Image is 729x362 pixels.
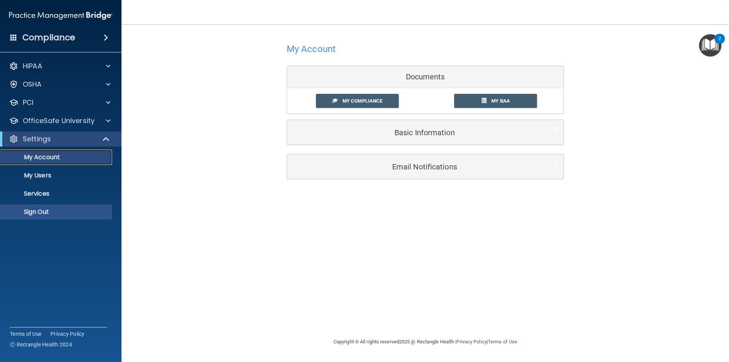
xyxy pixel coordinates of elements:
[293,163,535,171] h5: Email Notifications
[23,98,33,107] p: PCI
[293,158,558,175] a: Email Notifications
[488,339,517,345] a: Terms of Use
[718,39,721,49] div: 2
[491,98,510,104] span: My BAA
[293,124,558,141] a: Basic Information
[293,128,535,137] h5: Basic Information
[9,8,112,23] img: PMB logo
[287,66,563,88] div: Documents
[699,34,721,57] button: Open Resource Center, 2 new notifications
[342,98,382,104] span: My Compliance
[9,80,110,89] a: OSHA
[9,62,110,71] a: HIPAA
[287,44,336,54] h4: My Account
[456,339,486,345] a: Privacy Policy
[23,134,51,144] p: Settings
[23,116,95,125] p: OfficeSafe University
[5,153,109,161] p: My Account
[287,330,564,354] div: Copyright © All rights reserved 2025 @ Rectangle Health | |
[5,190,109,198] p: Services
[23,80,42,89] p: OSHA
[691,310,720,338] iframe: Drift Widget Chat Controller
[9,98,110,107] a: PCI
[10,341,72,348] span: Ⓒ Rectangle Health 2024
[5,172,109,179] p: My Users
[22,32,75,43] h4: Compliance
[10,330,41,338] a: Terms of Use
[23,62,42,71] p: HIPAA
[9,116,110,125] a: OfficeSafe University
[9,134,110,144] a: Settings
[50,330,85,338] a: Privacy Policy
[5,208,109,216] p: Sign Out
